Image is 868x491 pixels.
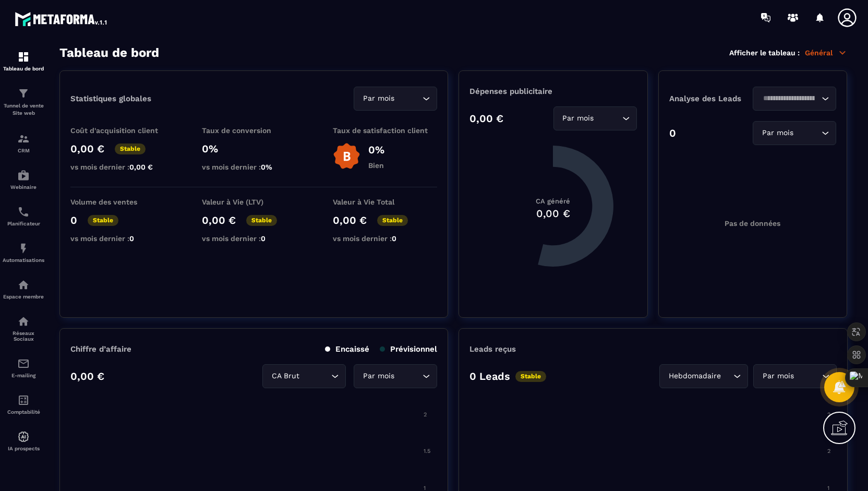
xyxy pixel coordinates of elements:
p: Réseaux Sociaux [3,330,44,342]
span: Hebdomadaire [666,370,723,382]
p: Analyse des Leads [669,94,753,103]
p: Stable [515,371,546,382]
input: Search for option [795,127,819,139]
p: E-mailing [3,373,44,378]
a: automationsautomationsAutomatisations [3,234,44,271]
img: b-badge-o.b3b20ee6.svg [333,142,360,170]
input: Search for option [396,93,420,104]
p: Stable [246,215,277,226]
input: Search for option [796,370,819,382]
a: schedulerschedulerPlanificateur [3,198,44,234]
p: 0,00 € [202,214,236,226]
span: Par mois [560,113,596,124]
div: Search for option [354,364,437,388]
p: Taux de conversion [202,126,306,135]
p: Webinaire [3,184,44,190]
p: Prévisionnel [380,344,437,354]
p: Coût d'acquisition client [70,126,175,135]
p: Stable [115,143,146,154]
span: 0% [261,163,272,171]
img: social-network [17,315,30,328]
div: Search for option [753,364,837,388]
tspan: 2 [827,411,830,418]
img: automations [17,242,30,255]
span: Par mois [760,370,796,382]
p: 0,00 € [469,112,503,125]
a: accountantaccountantComptabilité [3,386,44,423]
input: Search for option [723,370,731,382]
img: automations [17,430,30,443]
p: 0% [202,142,306,155]
div: Search for option [553,106,637,130]
a: automationsautomationsEspace membre [3,271,44,307]
p: Volume des ventes [70,198,175,206]
span: 0,00 € [129,163,153,171]
div: Search for option [354,87,437,111]
input: Search for option [302,370,329,382]
input: Search for option [596,113,620,124]
input: Search for option [759,93,819,104]
a: emailemailE-mailing [3,350,44,386]
p: vs mois dernier : [202,234,306,243]
span: 0 [129,234,134,243]
span: 0 [261,234,266,243]
p: 0,00 € [70,370,104,382]
p: IA prospects [3,446,44,451]
h3: Tableau de bord [59,45,159,60]
img: formation [17,133,30,145]
a: automationsautomationsWebinaire [3,161,44,198]
tspan: 2 [424,411,427,418]
div: Search for option [659,364,748,388]
tspan: 2 [827,448,830,454]
p: vs mois dernier : [333,234,437,243]
a: formationformationTunnel de vente Site web [3,79,44,125]
span: 0 [392,234,396,243]
p: Chiffre d’affaire [70,344,131,354]
p: Planificateur [3,221,44,226]
p: Tunnel de vente Site web [3,102,44,117]
p: vs mois dernier : [70,163,175,171]
p: Général [805,48,847,57]
img: formation [17,51,30,63]
p: vs mois dernier : [202,163,306,171]
span: Par mois [360,93,396,104]
span: Par mois [759,127,795,139]
p: 0 [669,127,676,139]
p: Taux de satisfaction client [333,126,437,135]
img: scheduler [17,206,30,218]
p: Leads reçus [469,344,516,354]
p: vs mois dernier : [70,234,175,243]
p: Automatisations [3,257,44,263]
p: 0,00 € [333,214,367,226]
img: automations [17,169,30,182]
p: Encaissé [325,344,369,354]
p: Dépenses publicitaire [469,87,636,96]
p: Bien [368,161,384,170]
div: Search for option [753,87,836,111]
p: Comptabilité [3,409,44,415]
p: Afficher le tableau : [729,49,800,57]
p: Stable [88,215,118,226]
span: CA Brut [269,370,302,382]
p: Valeur à Vie Total [333,198,437,206]
tspan: 1.5 [424,448,430,454]
img: logo [15,9,108,28]
p: Stable [377,215,408,226]
p: Espace membre [3,294,44,300]
input: Search for option [396,370,420,382]
img: automations [17,279,30,291]
p: 0% [368,143,384,156]
p: 0 [70,214,77,226]
p: Statistiques globales [70,94,151,103]
div: Search for option [753,121,836,145]
p: 0 Leads [469,370,510,382]
p: 0,00 € [70,142,104,155]
img: formation [17,87,30,100]
a: formationformationTableau de bord [3,43,44,79]
p: Tableau de bord [3,66,44,71]
p: Valeur à Vie (LTV) [202,198,306,206]
p: Pas de données [725,219,780,227]
img: email [17,357,30,370]
span: Par mois [360,370,396,382]
img: accountant [17,394,30,406]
